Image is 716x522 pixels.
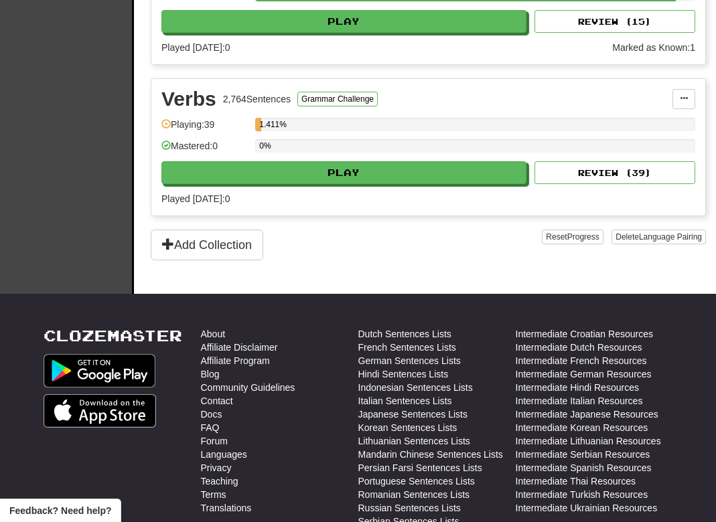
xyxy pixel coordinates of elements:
[516,434,661,448] a: Intermediate Lithuanian Resources
[516,461,652,474] a: Intermediate Spanish Resources
[516,408,658,421] a: Intermediate Japanese Resources
[201,367,220,381] a: Blog
[201,408,222,421] a: Docs
[161,118,248,140] div: Playing: 39
[358,408,468,421] a: Japanese Sentences Lists
[516,381,639,394] a: Intermediate Hindi Resources
[358,421,457,434] a: Korean Sentences Lists
[201,501,252,515] a: Translations
[259,118,261,131] div: 1.411%
[358,488,470,501] a: Romanian Sentences Lists
[161,193,230,204] span: Played [DATE]: 0
[201,448,247,461] a: Languages
[201,434,228,448] a: Forum
[161,10,526,33] button: Play
[516,394,643,408] a: Intermediate Italian Resources
[358,354,461,367] a: German Sentences Lists
[201,381,295,394] a: Community Guidelines
[201,488,226,501] a: Terms
[358,434,470,448] a: Lithuanian Sentences Lists
[542,230,603,244] button: ResetProgress
[9,504,111,517] span: Open feedback widget
[358,327,451,341] a: Dutch Sentences Lists
[358,474,475,488] a: Portuguese Sentences Lists
[201,461,232,474] a: Privacy
[516,501,658,515] a: Intermediate Ukrainian Resources
[534,161,695,184] button: Review (39)
[516,421,648,434] a: Intermediate Korean Resources
[534,10,695,33] button: Review (15)
[358,501,461,515] a: Russian Sentences Lists
[516,367,652,381] a: Intermediate German Resources
[201,394,233,408] a: Contact
[161,161,526,184] button: Play
[516,474,636,488] a: Intermediate Thai Resources
[161,42,230,53] span: Played [DATE]: 0
[201,327,226,341] a: About
[358,394,452,408] a: Italian Sentences Lists
[612,230,706,244] button: DeleteLanguage Pairing
[358,367,449,381] a: Hindi Sentences Lists
[161,89,216,109] div: Verbs
[44,394,157,428] img: Get it on App Store
[516,488,648,501] a: Intermediate Turkish Resources
[201,354,270,367] a: Affiliate Program
[516,448,650,461] a: Intermediate Serbian Resources
[44,327,182,344] a: Clozemaster
[223,92,291,106] div: 2,764 Sentences
[201,341,278,354] a: Affiliate Disclaimer
[358,448,503,461] a: Mandarin Chinese Sentences Lists
[201,421,220,434] a: FAQ
[612,41,695,54] div: Marked as Known: 1
[516,327,653,341] a: Intermediate Croatian Resources
[639,232,702,242] span: Language Pairing
[44,354,156,387] img: Get it on Google Play
[297,92,378,106] button: Grammar Challenge
[358,341,456,354] a: French Sentences Lists
[151,230,263,260] button: Add Collection
[161,139,248,161] div: Mastered: 0
[201,474,238,488] a: Teaching
[567,232,599,242] span: Progress
[516,354,647,367] a: Intermediate French Resources
[358,461,482,474] a: Persian Farsi Sentences Lists
[358,381,473,394] a: Indonesian Sentences Lists
[516,341,642,354] a: Intermediate Dutch Resources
